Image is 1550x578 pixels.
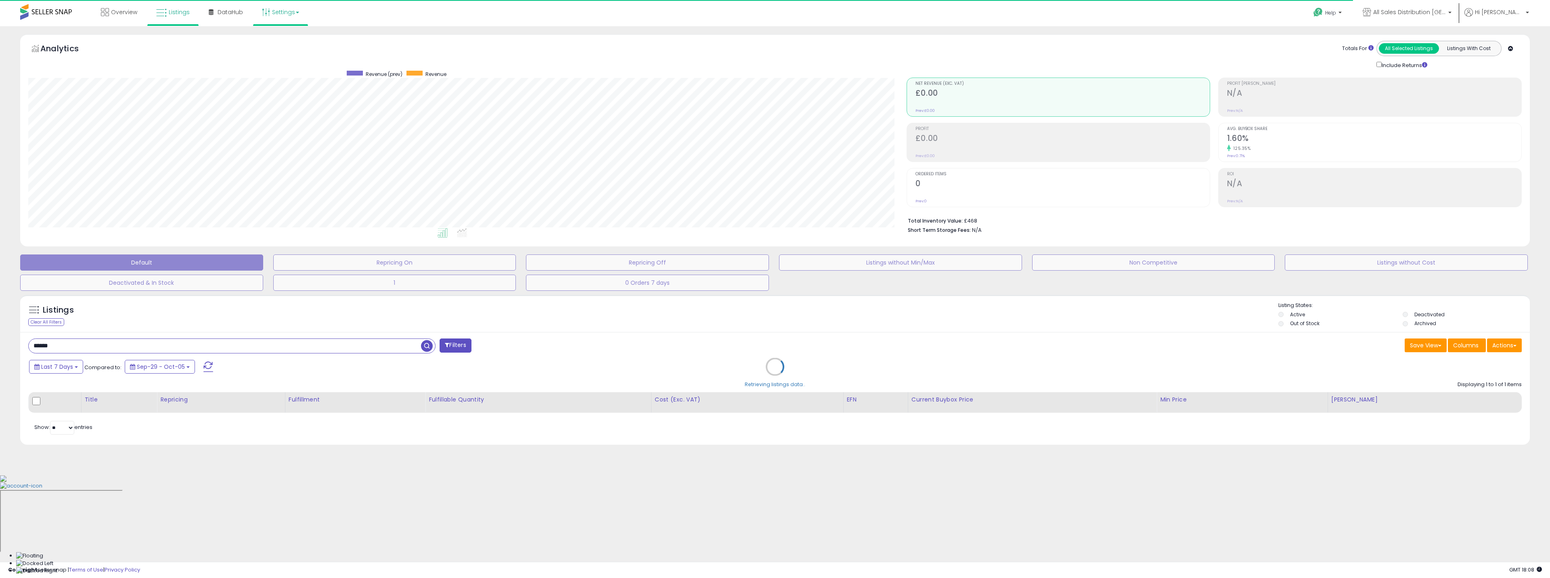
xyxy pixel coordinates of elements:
i: Get Help [1313,7,1323,17]
button: 1 [273,275,516,291]
span: All Sales Distribution [GEOGRAPHIC_DATA] [1373,8,1446,16]
button: Listings without Min/Max [779,254,1022,271]
span: N/A [972,226,982,234]
span: Listings [169,8,190,16]
button: Non Competitive [1032,254,1275,271]
small: Prev: £0.00 [915,153,935,158]
img: Floating [16,552,43,560]
span: Hi [PERSON_NAME] [1475,8,1523,16]
button: Listings With Cost [1439,43,1499,54]
button: Repricing On [273,254,516,271]
span: Profit [915,127,1210,131]
div: Include Returns [1370,60,1437,69]
button: 0 Orders 7 days [526,275,769,291]
h2: 1.60% [1227,134,1521,145]
div: Retrieving listings data.. [745,380,805,388]
span: Revenue [425,71,446,78]
h2: N/A [1227,88,1521,99]
small: Prev: 0.71% [1227,153,1245,158]
span: Profit [PERSON_NAME] [1227,82,1521,86]
button: Repricing Off [526,254,769,271]
button: All Selected Listings [1379,43,1439,54]
a: Help [1307,1,1350,26]
h2: N/A [1227,179,1521,190]
h2: £0.00 [915,134,1210,145]
span: Help [1325,9,1336,16]
span: Overview [111,8,137,16]
small: Prev: £0.00 [915,108,935,113]
a: Hi [PERSON_NAME] [1464,8,1529,26]
small: 125.35% [1231,145,1251,151]
img: Docked Right [16,567,57,575]
small: Prev: 0 [915,199,927,204]
button: Listings without Cost [1285,254,1528,271]
span: Net Revenue (Exc. VAT) [915,82,1210,86]
button: Default [20,254,263,271]
b: Total Inventory Value: [908,217,963,224]
img: Docked Left [16,560,53,567]
li: £468 [908,215,1516,225]
h2: 0 [915,179,1210,190]
span: Ordered Items [915,172,1210,177]
span: Revenue (prev) [366,71,402,78]
h2: £0.00 [915,88,1210,99]
button: Deactivated & In Stock [20,275,263,291]
div: Totals For [1342,45,1374,53]
small: Prev: N/A [1227,108,1243,113]
span: ROI [1227,172,1521,177]
span: DataHub [218,8,243,16]
b: Short Term Storage Fees: [908,227,971,233]
small: Prev: N/A [1227,199,1243,204]
h5: Analytics [40,43,94,56]
span: Avg. Buybox Share [1227,127,1521,131]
